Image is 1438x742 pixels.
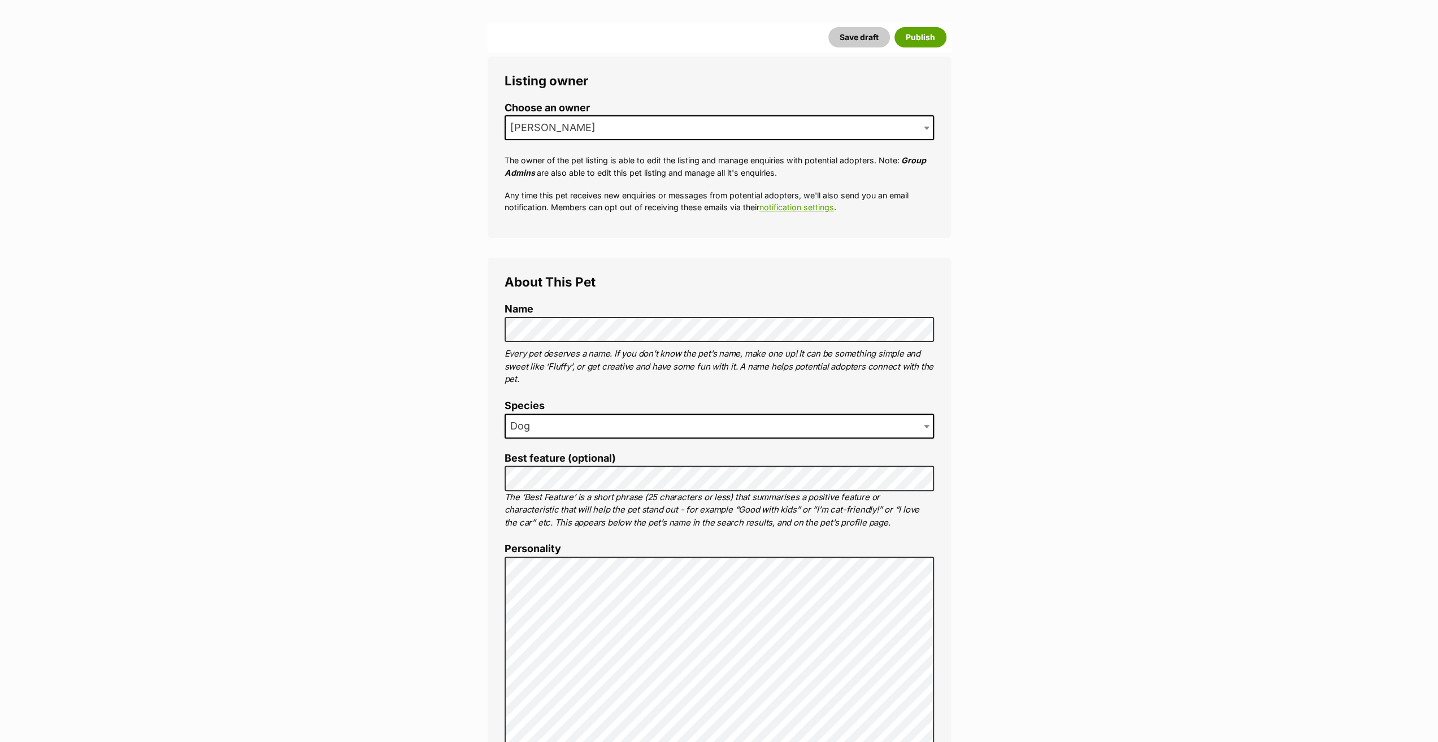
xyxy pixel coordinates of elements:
[894,27,946,47] button: Publish
[828,27,890,47] button: Save draft
[505,274,596,289] span: About This Pet
[506,418,541,434] span: Dog
[505,414,934,439] span: Dog
[505,348,934,386] p: Every pet deserves a name. If you don’t know the pet’s name, make one up! It can be something sim...
[505,303,934,315] label: Name
[505,115,934,140] span: Lynda Smith
[505,453,934,465] label: Best feature (optional)
[505,155,926,177] em: Group Admins
[505,154,934,179] p: The owner of the pet listing is able to edit the listing and manage enquiries with potential adop...
[505,189,934,214] p: Any time this pet receives new enquiries or messages from potential adopters, we'll also send you...
[759,202,834,212] a: notification settings
[505,102,934,114] label: Choose an owner
[505,543,934,555] label: Personality
[505,73,588,88] span: Listing owner
[506,120,607,136] span: Lynda Smith
[505,491,934,530] p: The ‘Best Feature’ is a short phrase (25 characters or less) that summarises a positive feature o...
[505,400,934,412] label: Species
